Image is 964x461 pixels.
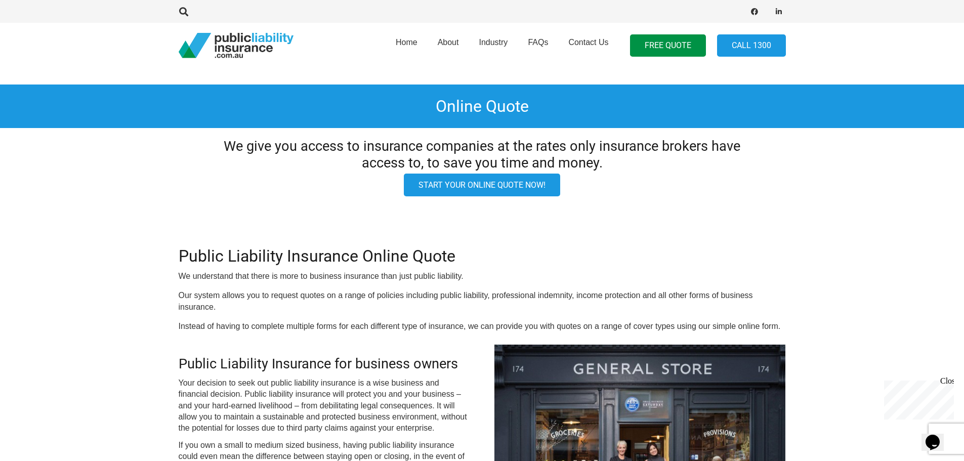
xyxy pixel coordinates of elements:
a: About [428,20,469,71]
a: Industry [469,20,518,71]
span: FAQs [528,38,548,47]
span: Your decision to seek out public liability insurance is a wise business and financial decision. P... [179,379,467,433]
span: Home [396,38,417,47]
a: pli_logotransparent [179,33,294,58]
div: Chat live with an agent now!Close [4,4,70,73]
span: About [438,38,459,47]
p: We understand that there is more to business insurance than just public liability. [179,271,786,282]
a: Search [174,7,194,16]
a: LinkedIn [772,5,786,19]
p: Instead of having to complete multiple forms for each different type of insurance, we can provide... [179,321,786,332]
a: Start your online quote now! [404,174,560,196]
p: Our system allows you to request quotes on a range of policies including public liability, profes... [179,290,786,313]
span: Contact Us [568,38,608,47]
h2: Public Liability Insurance Online Quote [179,246,786,266]
a: FAQs [518,20,558,71]
a: Home [386,20,428,71]
a: FREE QUOTE [630,34,706,57]
iframe: chat widget [921,421,954,451]
a: Call 1300 [717,34,786,57]
a: Facebook [747,5,762,19]
h3: Public Liability Insurance for business owners [179,356,470,372]
iframe: chat widget [880,376,954,420]
a: Contact Us [558,20,618,71]
h3: We give you access to insurance companies at the rates only insurance brokers have access to, to ... [202,138,762,171]
span: Industry [479,38,508,47]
